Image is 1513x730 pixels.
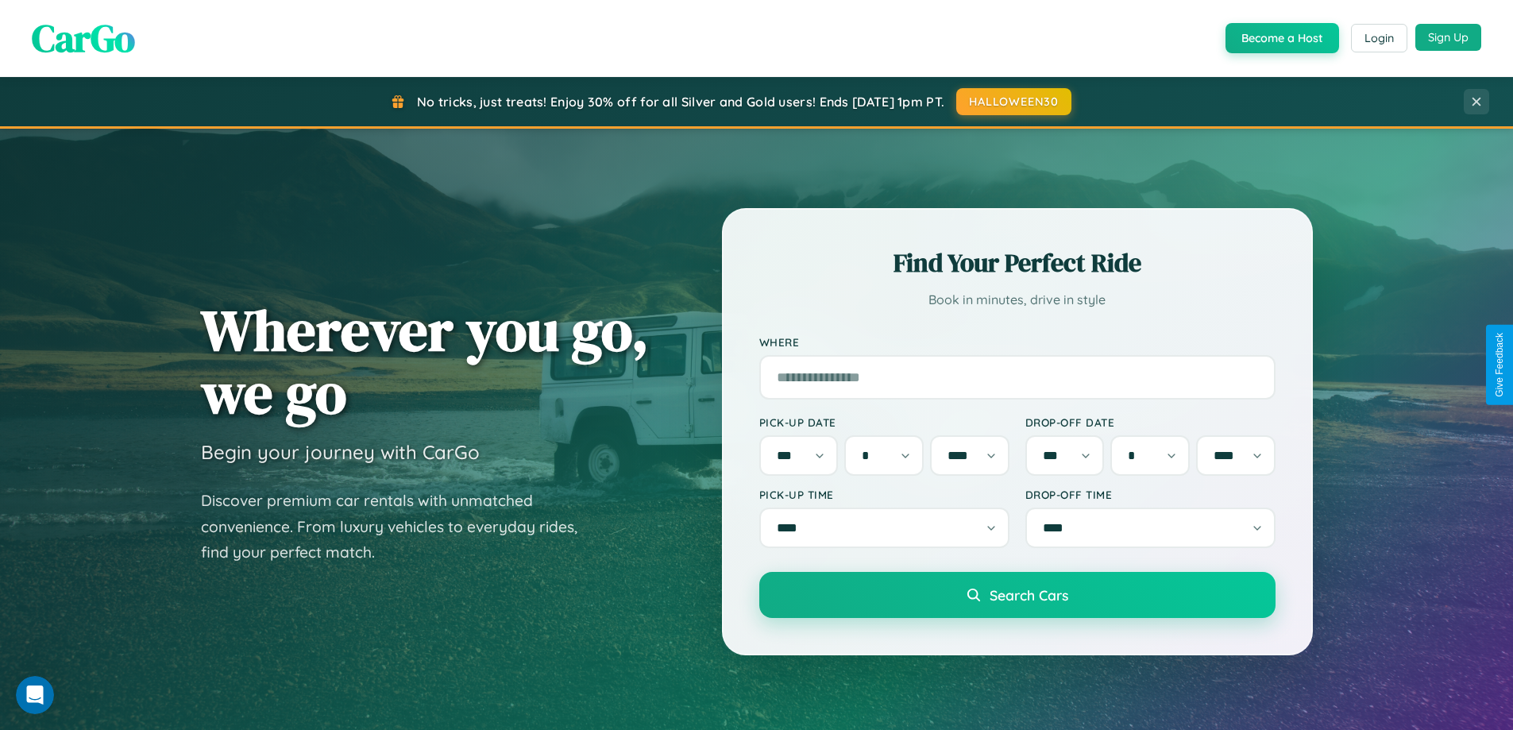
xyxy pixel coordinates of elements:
h1: Wherever you go, we go [201,299,649,424]
p: Discover premium car rentals with unmatched convenience. From luxury vehicles to everyday rides, ... [201,488,598,566]
div: Give Feedback [1494,333,1505,397]
h3: Begin your journey with CarGo [201,440,480,464]
label: Where [759,335,1276,349]
span: CarGo [32,12,135,64]
button: Search Cars [759,572,1276,618]
p: Book in minutes, drive in style [759,288,1276,311]
button: Sign Up [1415,24,1481,51]
h2: Find Your Perfect Ride [759,245,1276,280]
label: Drop-off Time [1025,488,1276,501]
button: HALLOWEEN30 [956,88,1071,115]
label: Pick-up Date [759,415,1009,429]
label: Drop-off Date [1025,415,1276,429]
span: Search Cars [990,586,1068,604]
label: Pick-up Time [759,488,1009,501]
button: Login [1351,24,1407,52]
button: Become a Host [1225,23,1339,53]
iframe: Intercom live chat [16,676,54,714]
span: No tricks, just treats! Enjoy 30% off for all Silver and Gold users! Ends [DATE] 1pm PT. [417,94,944,110]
